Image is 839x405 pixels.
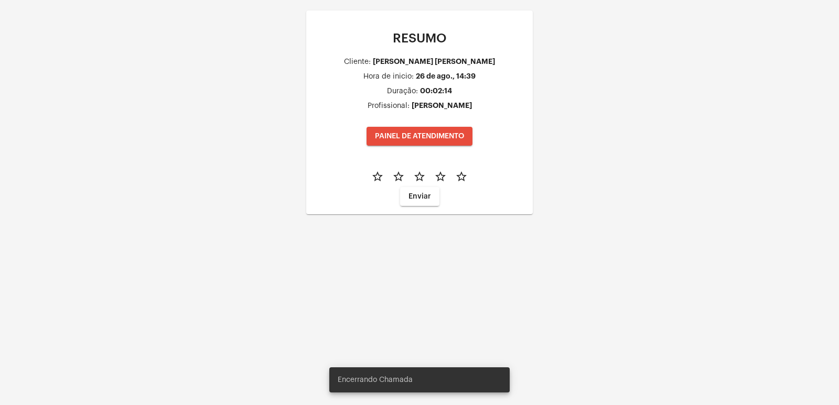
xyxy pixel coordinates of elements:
[387,87,418,95] div: Duração:
[315,31,524,45] p: RESUMO
[416,72,476,80] div: 26 de ago., 14:39
[368,102,410,110] div: Profissional:
[455,170,468,183] mat-icon: star_border
[373,58,495,65] div: [PERSON_NAME] [PERSON_NAME]
[408,193,431,200] span: Enviar
[413,170,426,183] mat-icon: star_border
[363,73,414,81] div: Hora de inicio:
[375,133,464,140] span: PAINEL DE ATENDIMENTO
[392,170,405,183] mat-icon: star_border
[338,375,413,385] span: Encerrando Chamada
[400,187,439,206] button: Enviar
[344,58,371,66] div: Cliente:
[420,87,452,95] div: 00:02:14
[434,170,447,183] mat-icon: star_border
[367,127,472,146] button: PAINEL DE ATENDIMENTO
[371,170,384,183] mat-icon: star_border
[412,102,472,110] div: [PERSON_NAME]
